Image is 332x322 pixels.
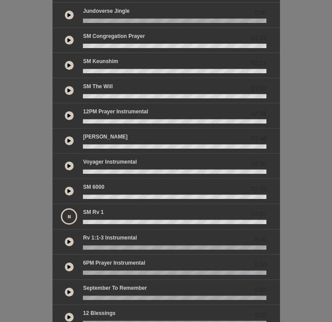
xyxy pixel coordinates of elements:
span: 03:22 [251,34,266,43]
p: SM Congregation Prayer [83,32,247,40]
p: Rv 1:1-3 Instrumental [83,234,251,242]
p: 12 Blessings [83,309,251,317]
p: SM Rv 1 [83,208,247,216]
span: 02:20 [251,159,266,168]
p: Voyager Instrumental [83,158,247,166]
span: 02:38 [251,109,266,118]
span: 04:02 [251,210,266,219]
span: 0.00 [254,311,266,320]
span: 0.00 [254,285,266,295]
p: SM The Will [83,82,247,90]
p: SM 6000 [83,183,247,191]
span: 02:48 [251,134,266,143]
span: 0.00 [254,8,266,18]
p: [PERSON_NAME] [83,133,247,141]
span: 03:10 [251,84,266,93]
p: SM Keunshim [83,57,247,65]
p: 6PM Prayer Instrumental [83,259,251,267]
span: 0.00 [254,260,266,270]
span: 0.00 [254,235,266,244]
span: 02:40 [251,184,266,194]
p: September to Remember [83,284,251,292]
p: Jundoverse Jingle [83,7,251,15]
p: 12PM Prayer Instrumental [83,108,247,116]
span: 02:14 [251,59,266,68]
